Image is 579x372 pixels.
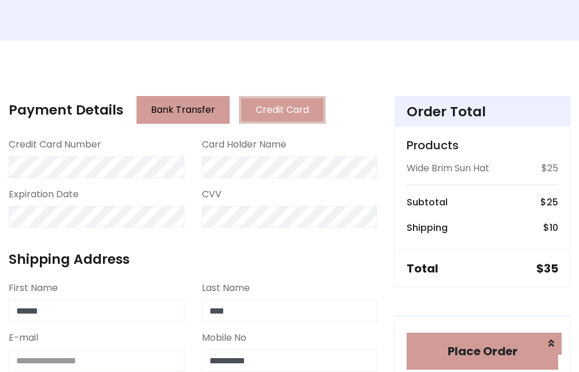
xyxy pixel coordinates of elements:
[202,281,250,295] label: Last Name
[547,196,558,209] span: 25
[407,222,448,233] h6: Shipping
[550,221,558,234] span: 10
[541,161,558,175] p: $25
[544,260,558,277] span: 35
[407,138,558,152] h5: Products
[202,331,246,345] label: Mobile No
[9,138,101,152] label: Credit Card Number
[202,187,222,201] label: CVV
[9,331,38,345] label: E-mail
[9,251,377,267] h4: Shipping Address
[407,104,558,120] h4: Order Total
[239,96,326,124] button: Credit Card
[137,96,230,124] button: Bank Transfer
[202,138,286,152] label: Card Holder Name
[407,161,489,175] p: Wide Brim Sun Hat
[407,261,438,275] h5: Total
[9,102,123,118] h4: Payment Details
[9,187,79,201] label: Expiration Date
[540,197,558,208] h6: $
[543,222,558,233] h6: $
[407,333,558,370] button: Place Order
[407,197,448,208] h6: Subtotal
[536,261,558,275] h5: $
[9,281,58,295] label: First Name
